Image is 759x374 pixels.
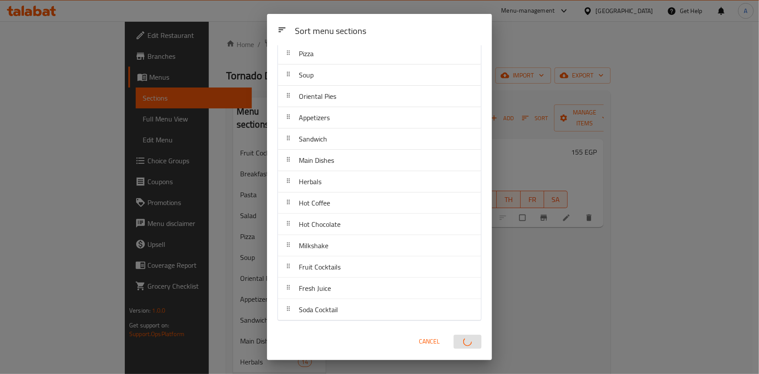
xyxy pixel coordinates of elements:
[299,218,341,231] span: Hot Chocolate
[299,260,341,273] span: Fruit Cocktails
[278,192,481,214] div: Hot Coffee
[278,64,481,86] div: Soup
[299,111,330,124] span: Appetizers
[278,128,481,150] div: Sandwich
[299,175,321,188] span: Herbals
[278,214,481,235] div: Hot Chocolate
[278,107,481,128] div: Appetizers
[299,282,331,295] span: Fresh Juice
[299,47,314,60] span: Pizza
[278,278,481,299] div: Fresh Juice
[278,171,481,192] div: Herbals
[299,68,314,81] span: Soup
[278,235,481,256] div: Milkshake
[299,303,338,316] span: Soda Cocktail
[299,90,336,103] span: Oriental Pies
[299,239,328,252] span: Milkshake
[278,43,481,64] div: Pizza
[299,196,330,209] span: Hot Coffee
[415,334,443,350] button: Cancel
[299,154,334,167] span: Main Dishes
[278,299,481,320] div: Soda Cocktail
[299,132,327,145] span: Sandwich
[291,22,485,41] div: Sort menu sections
[278,86,481,107] div: Oriental Pies
[278,150,481,171] div: Main Dishes
[419,336,440,347] span: Cancel
[278,256,481,278] div: Fruit Cocktails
